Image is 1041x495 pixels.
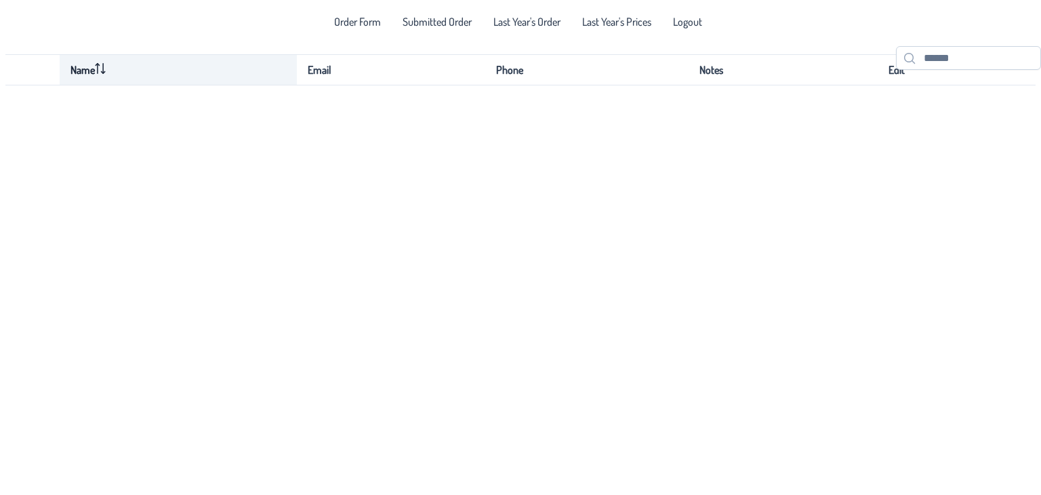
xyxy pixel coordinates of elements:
span: Last Year's Prices [582,16,651,27]
th: Email [297,55,486,85]
span: Submitted Order [403,16,472,27]
span: Last Year's Order [493,16,560,27]
span: Logout [673,16,702,27]
a: Order Form [326,11,389,33]
a: Last Year's Prices [574,11,659,33]
th: Edit [878,55,1036,85]
li: Logout [665,11,710,33]
a: Last Year's Order [485,11,569,33]
span: Order Form [334,16,381,27]
th: Notes [689,55,878,85]
th: Name [60,55,297,85]
a: Submitted Order [394,11,480,33]
th: Phone [485,55,689,85]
